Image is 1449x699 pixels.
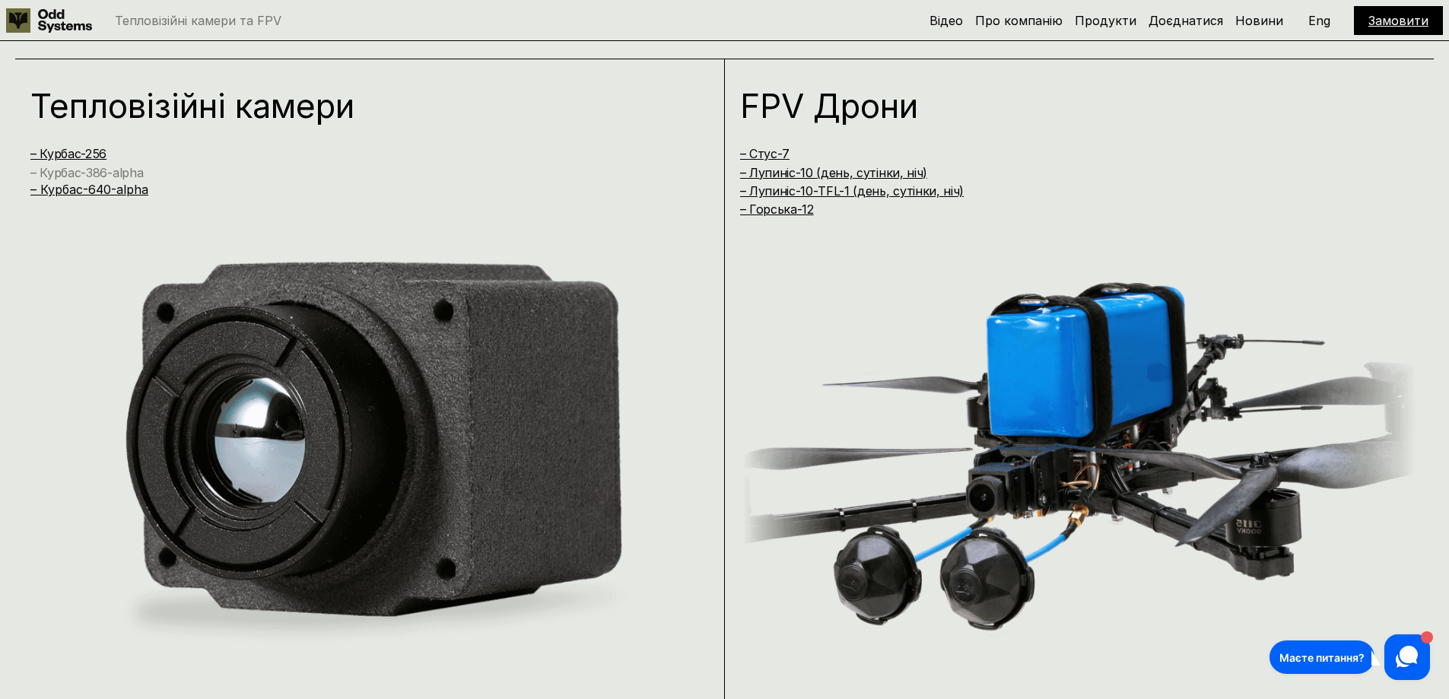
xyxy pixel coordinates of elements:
[1149,13,1223,28] a: Доєднатися
[740,202,814,217] a: – Горська-12
[740,165,927,180] a: – Лупиніс-10 (день, сутінки, ніч)
[30,146,106,161] a: – Курбас-256
[1368,13,1428,28] a: Замовити
[1235,13,1283,28] a: Новини
[740,146,790,161] a: – Стус-7
[30,89,669,122] h1: Тепловізійні камери
[1266,631,1434,684] iframe: HelpCrunch
[740,89,1378,122] h1: FPV Дрони
[115,14,281,27] p: Тепловізійні камери та FPV
[1308,14,1330,27] p: Eng
[30,165,143,180] a: – Курбас-386-alpha
[30,182,148,197] a: – Курбас-640-alpha
[975,13,1063,28] a: Про компанію
[929,13,963,28] a: Відео
[1075,13,1136,28] a: Продукти
[740,183,964,199] a: – Лупиніс-10-TFL-1 (день, сутінки, ніч)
